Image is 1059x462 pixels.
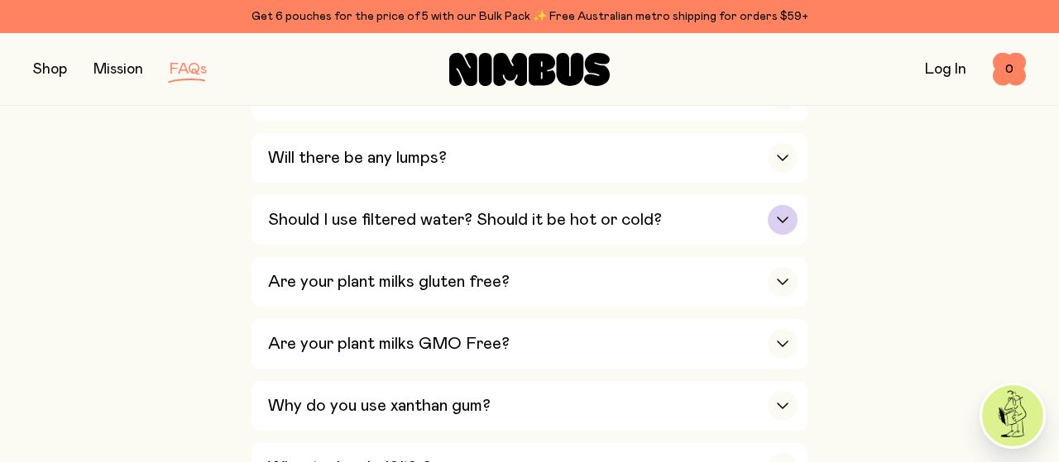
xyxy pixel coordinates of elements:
button: Are your plant milks gluten free? [252,257,807,307]
button: Should I use filtered water? Should it be hot or cold? [252,195,807,245]
a: FAQs [170,62,207,77]
h3: Are your plant milks GMO Free? [268,334,510,354]
button: Will there be any lumps? [252,133,807,183]
a: Log In [925,62,966,77]
button: 0 [993,53,1026,86]
button: Why do you use xanthan gum? [252,381,807,431]
div: Get 6 pouches for the price of 5 with our Bulk Pack ✨ Free Australian metro shipping for orders $59+ [33,7,1026,26]
img: agent [982,385,1043,446]
h3: Are your plant milks gluten free? [268,272,510,292]
a: Mission [93,62,143,77]
button: Are your plant milks GMO Free? [252,319,807,369]
h3: Will there be any lumps? [268,148,447,168]
h3: Should I use filtered water? Should it be hot or cold? [268,210,662,230]
h3: Why do you use xanthan gum? [268,396,491,416]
